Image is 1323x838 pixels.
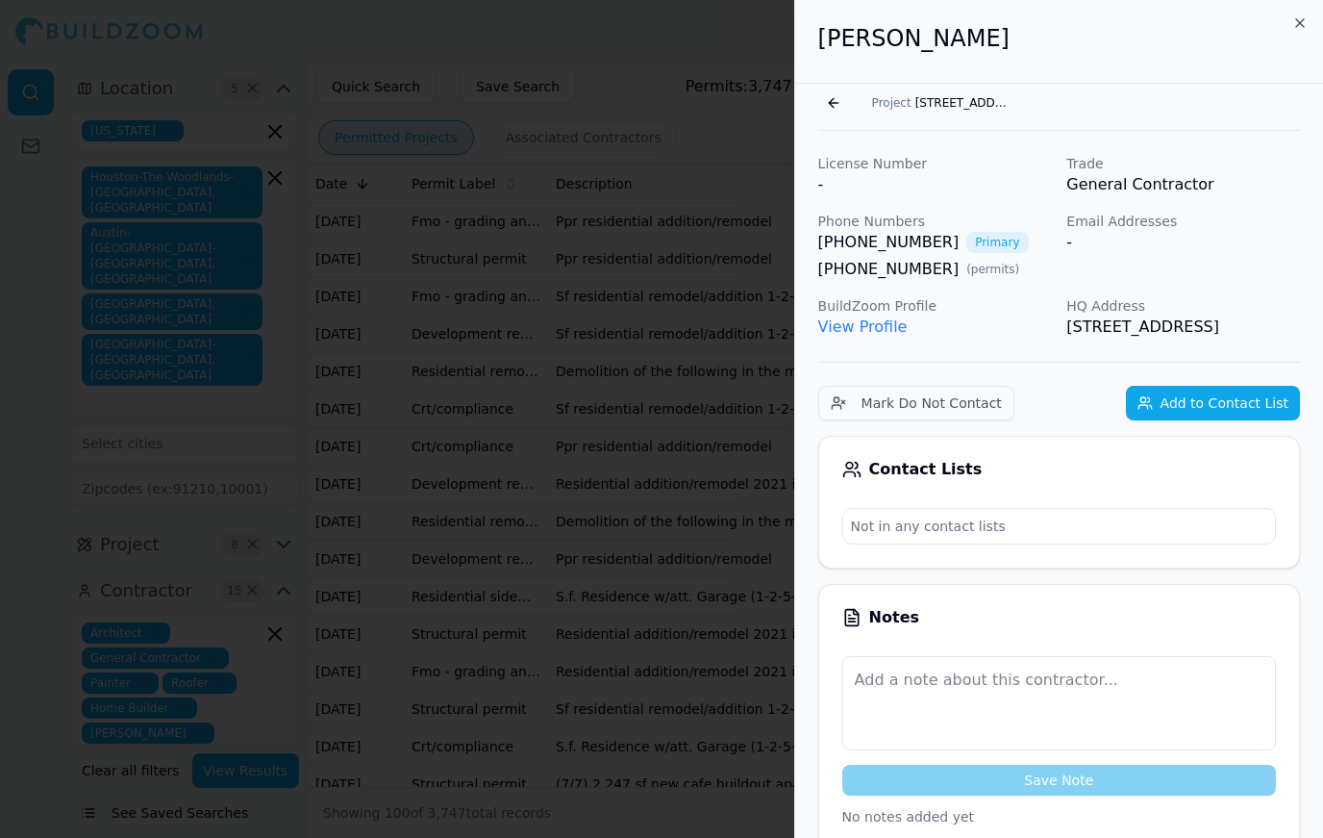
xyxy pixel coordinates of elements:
button: Project[STREET_ADDRESS] [861,89,1023,116]
a: View Profile [818,317,908,336]
h2: [PERSON_NAME] [818,23,1300,54]
a: [PHONE_NUMBER] [818,258,960,281]
p: License Number [818,154,1052,173]
span: ( permits ) [966,262,1019,277]
a: [PHONE_NUMBER] [818,231,960,254]
p: Email Addresses [1066,212,1300,231]
button: Mark Do Not Contact [818,386,1014,420]
p: Not in any contact lists [843,509,1275,544]
p: Trade [1066,154,1300,173]
p: General Contractor [1066,173,1300,196]
p: No notes added yet [842,807,1276,826]
span: [STREET_ADDRESS] [915,95,1011,111]
p: - [818,173,1052,196]
div: Notes [842,608,1276,627]
button: Add to Contact List [1126,386,1300,420]
div: Contact Lists [842,460,1276,479]
p: [STREET_ADDRESS] [1066,316,1300,339]
span: Primary [966,232,1028,253]
p: BuildZoom Profile [818,296,1052,316]
p: HQ Address [1066,296,1300,316]
p: Phone Numbers [818,212,1052,231]
span: Project [872,95,911,111]
div: - [1066,231,1300,254]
